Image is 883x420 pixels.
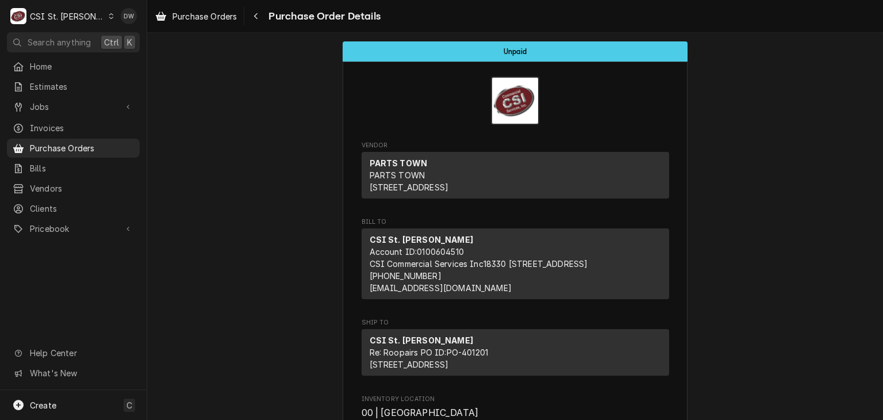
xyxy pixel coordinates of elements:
span: Unpaid [504,48,527,55]
span: C [126,399,132,411]
a: Go to Help Center [7,343,140,362]
span: Create [30,400,56,410]
span: Vendor [362,141,669,150]
span: Inventory Location [362,406,669,420]
div: CSI St. [PERSON_NAME] [30,10,105,22]
div: Vendor [362,152,669,203]
span: K [127,36,132,48]
span: Estimates [30,81,134,93]
span: 00 | [GEOGRAPHIC_DATA] [362,407,479,418]
div: Ship To [362,329,669,376]
span: What's New [30,367,133,379]
div: Ship To [362,329,669,380]
div: Bill To [362,228,669,304]
span: Jobs [30,101,117,113]
div: Bill To [362,228,669,299]
a: Home [7,57,140,76]
a: Clients [7,199,140,218]
span: Purchase Order Details [265,9,381,24]
span: Bill To [362,217,669,227]
div: Purchase Order Bill To [362,217,669,304]
button: Navigate back [247,7,265,25]
a: [PHONE_NUMBER] [370,271,441,281]
span: Account ID: 0100604510 [370,247,464,257]
span: Home [30,60,134,72]
a: Purchase Orders [7,139,140,158]
span: Vendors [30,182,134,194]
div: Purchase Order Vendor [362,141,669,204]
div: Status [343,41,688,62]
strong: CSI St. [PERSON_NAME] [370,235,473,245]
span: Clients [30,203,134,215]
a: Go to What's New [7,364,140,383]
span: Bills [30,162,134,174]
div: Dyane Weber's Avatar [121,8,137,24]
div: C [10,8,26,24]
span: [STREET_ADDRESS] [370,360,449,369]
button: Search anythingCtrlK [7,32,140,52]
div: Purchase Order Ship To [362,318,669,381]
strong: PARTS TOWN [370,158,428,168]
span: Ship To [362,318,669,327]
span: Pricebook [30,223,117,235]
span: PARTS TOWN [STREET_ADDRESS] [370,170,449,192]
div: DW [121,8,137,24]
div: Vendor [362,152,669,198]
span: Purchase Orders [30,142,134,154]
span: Help Center [30,347,133,359]
div: Inventory Location [362,395,669,419]
span: Inventory Location [362,395,669,404]
a: Go to Jobs [7,97,140,116]
span: Search anything [28,36,91,48]
a: Purchase Orders [151,7,241,26]
span: Purchase Orders [172,10,237,22]
strong: CSI St. [PERSON_NAME] [370,335,473,345]
a: Go to Pricebook [7,219,140,238]
span: Invoices [30,122,134,134]
a: Vendors [7,179,140,198]
a: Bills [7,159,140,178]
span: Ctrl [104,36,119,48]
a: Estimates [7,77,140,96]
span: Re: Roopairs PO ID: PO-401201 [370,348,489,357]
span: CSI Commercial Services Inc18330 [STREET_ADDRESS] [370,259,588,269]
div: CSI St. Louis's Avatar [10,8,26,24]
a: [EMAIL_ADDRESS][DOMAIN_NAME] [370,283,512,293]
img: Logo [491,77,539,125]
a: Invoices [7,119,140,138]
